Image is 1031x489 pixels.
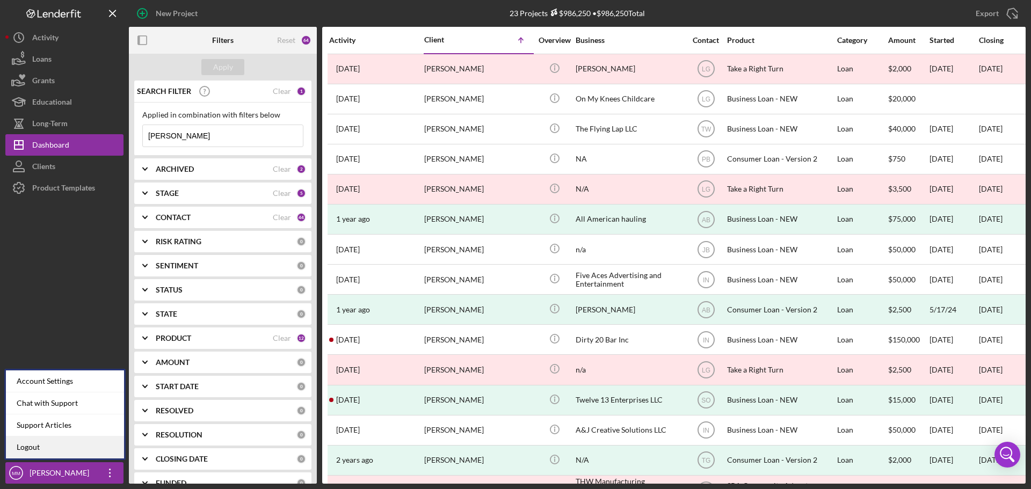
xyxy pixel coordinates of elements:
[5,113,124,134] button: Long-Term
[137,87,191,96] b: SEARCH FILTER
[837,175,887,203] div: Loan
[296,164,306,174] div: 2
[32,156,55,180] div: Clients
[576,355,683,384] div: n/a
[336,366,360,374] time: 2025-01-30 00:36
[424,355,532,384] div: [PERSON_NAME]
[273,165,291,173] div: Clear
[534,36,575,45] div: Overview
[979,275,1003,284] time: [DATE]
[930,235,978,264] div: [DATE]
[837,36,887,45] div: Category
[930,145,978,173] div: [DATE]
[701,156,710,163] text: PB
[336,456,373,464] time: 2023-05-04 16:53
[5,91,124,113] a: Educational
[129,3,208,24] button: New Project
[930,386,978,414] div: [DATE]
[156,237,201,246] b: RISK RATING
[930,205,978,233] div: [DATE]
[979,425,1003,434] time: [DATE]
[156,430,202,439] b: RESOLUTION
[837,355,887,384] div: Loan
[5,134,124,156] button: Dashboard
[930,265,978,294] div: [DATE]
[930,175,978,203] div: [DATE]
[32,177,95,201] div: Product Templates
[296,357,306,367] div: 0
[5,48,124,70] a: Loans
[32,134,69,158] div: Dashboard
[424,416,532,444] div: [PERSON_NAME]
[979,154,1003,163] time: [DATE]
[930,36,978,45] div: Started
[888,124,916,133] span: $40,000
[156,310,177,318] b: STATE
[888,154,905,163] span: $750
[5,462,124,484] button: MM[PERSON_NAME]
[6,436,124,458] a: Logout
[424,35,478,44] div: Client
[888,175,928,203] div: $3,500
[424,55,532,83] div: [PERSON_NAME]
[727,36,834,45] div: Product
[727,145,834,173] div: Consumer Loan - Version 2
[296,86,306,96] div: 1
[142,111,303,119] div: Applied in combination with filters below
[837,55,887,83] div: Loan
[727,175,834,203] div: Take a Right Turn
[888,205,928,233] div: $75,000
[576,175,683,203] div: N/A
[424,386,532,414] div: [PERSON_NAME]
[701,126,711,133] text: TW
[703,427,709,434] text: IN
[837,235,887,264] div: Loan
[930,325,978,354] div: [DATE]
[156,455,208,463] b: CLOSING DATE
[837,446,887,475] div: Loan
[979,184,1003,193] time: [DATE]
[273,213,291,222] div: Clear
[424,175,532,203] div: [PERSON_NAME]
[888,295,928,324] div: $2,500
[156,3,198,24] div: New Project
[576,205,683,233] div: All American hauling
[979,396,1003,404] div: [DATE]
[156,382,199,391] b: START DATE
[296,285,306,295] div: 0
[888,55,928,83] div: $2,000
[5,70,124,91] button: Grants
[336,305,370,314] time: 2024-05-23 01:33
[703,276,709,283] text: IN
[930,355,978,384] div: [DATE]
[277,36,295,45] div: Reset
[979,305,1003,314] div: [DATE]
[424,115,532,143] div: [PERSON_NAME]
[296,261,306,271] div: 0
[837,85,887,113] div: Loan
[888,36,928,45] div: Amount
[701,306,710,313] text: AB
[837,205,887,233] div: Loan
[837,145,887,173] div: Loan
[5,177,124,199] button: Product Templates
[156,286,183,294] b: STATUS
[424,295,532,324] div: [PERSON_NAME]
[576,145,683,173] div: NA
[296,309,306,319] div: 0
[727,265,834,294] div: Business Loan - NEW
[6,392,124,414] div: Chat with Support
[837,295,887,324] div: Loan
[576,446,683,475] div: N/A
[979,335,1003,344] time: [DATE]
[727,205,834,233] div: Business Loan - NEW
[576,115,683,143] div: The Flying Lap LLC
[156,334,191,342] b: PRODUCT
[837,325,887,354] div: Loan
[979,365,1003,374] time: [DATE]
[336,94,360,103] time: 2024-09-26 05:15
[296,382,306,391] div: 0
[296,188,306,198] div: 5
